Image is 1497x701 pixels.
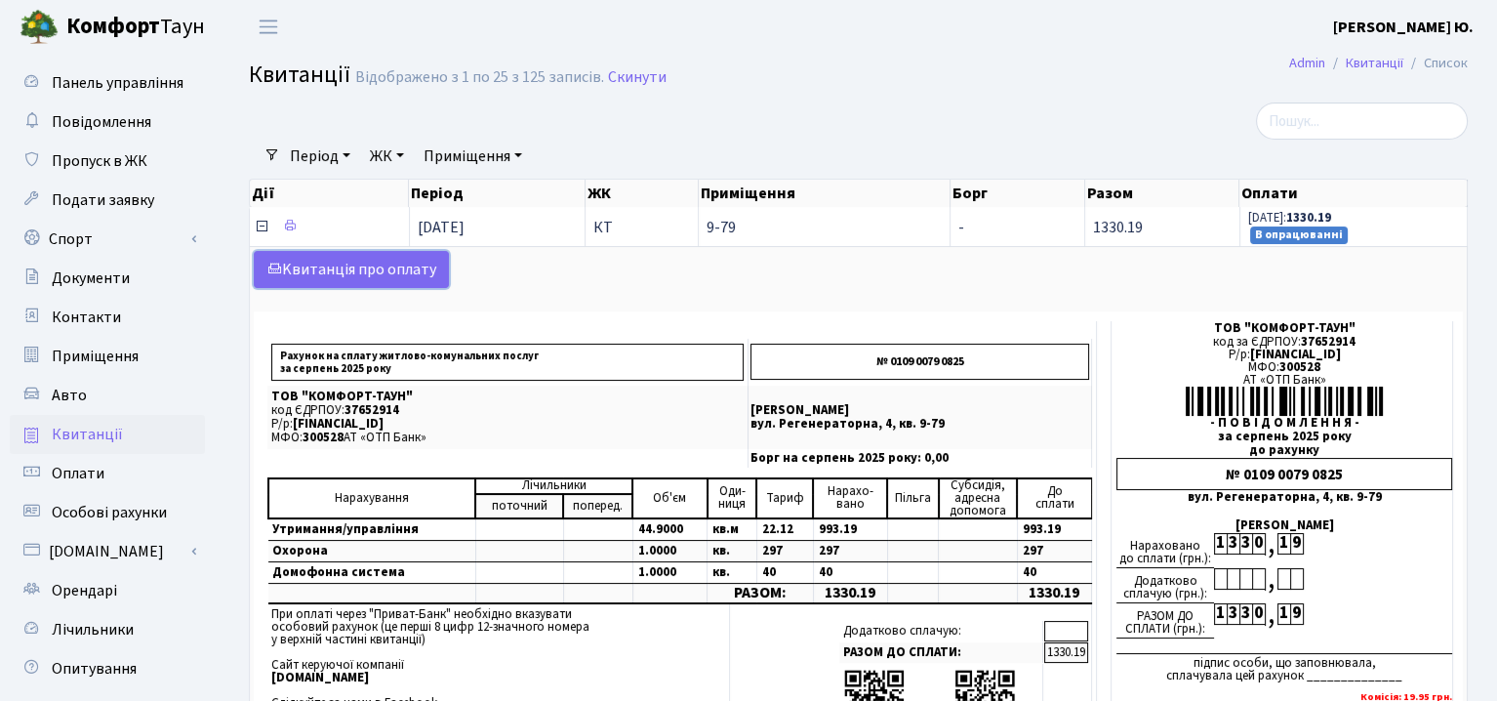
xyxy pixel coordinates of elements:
td: 40 [813,561,887,583]
a: Опитування [10,649,205,688]
td: 1330.19 [813,583,887,603]
a: Орендарі [10,571,205,610]
span: Авто [52,385,87,406]
td: РАЗОМ: [708,583,814,603]
td: Додатково сплачую: [839,621,1043,641]
td: кв.м [708,518,757,541]
b: Комфорт [66,11,160,42]
span: 1330.19 [1093,217,1143,238]
td: 1330.19 [1017,583,1091,603]
a: ЖК [362,140,412,173]
div: 3 [1227,603,1239,625]
span: Панель управління [52,72,183,94]
div: підпис особи, що заповнювала, сплачувала цей рахунок ______________ [1116,653,1452,682]
td: Лічильники [475,478,632,494]
div: ТОВ "КОМФОРТ-ТАУН" [1116,322,1452,335]
div: 1 [1277,603,1290,625]
a: Приміщення [416,140,530,173]
p: код ЄДРПОУ: [271,404,744,417]
div: Р/р: [1116,349,1452,361]
span: Подати заявку [52,189,154,211]
td: Утримання/управління [268,518,475,541]
td: Тариф [756,478,813,518]
div: 0 [1252,603,1265,625]
span: [DATE] [418,217,465,238]
a: Документи [10,259,205,298]
td: кв. [708,540,757,561]
a: Квитанції [1346,53,1403,73]
a: Лічильники [10,610,205,649]
a: Оплати [10,454,205,493]
div: № 0109 0079 0825 [1116,458,1452,490]
div: 0 [1252,533,1265,555]
div: РАЗОМ ДО СПЛАТИ (грн.): [1116,603,1214,639]
div: 1 [1277,533,1290,555]
p: Рахунок на сплату житлово-комунальних послуг за серпень 2025 року [271,344,744,381]
span: Таун [66,11,205,44]
th: Борг [951,180,1085,207]
div: - П О В І Д О М Л Е Н Н Я - [1116,417,1452,430]
nav: breadcrumb [1260,43,1497,84]
span: Орендарі [52,580,117,601]
span: 300528 [303,429,344,446]
span: КТ [593,220,690,235]
a: Контакти [10,298,205,337]
th: Приміщення [699,180,951,207]
td: 993.19 [1017,518,1091,541]
th: Дії [250,180,409,207]
a: Пропуск в ЖК [10,142,205,181]
a: Авто [10,376,205,415]
td: 993.19 [813,518,887,541]
span: Документи [52,268,130,289]
td: Пільга [887,478,938,518]
p: Борг на серпень 2025 року: 0,00 [750,452,1089,465]
div: , [1265,568,1277,591]
td: Домофонна система [268,561,475,583]
span: [FINANCIAL_ID] [1250,346,1341,363]
div: [PERSON_NAME] [1116,519,1452,532]
div: вул. Регенераторна, 4, кв. 9-79 [1116,491,1452,504]
span: Квитанції [52,424,123,445]
th: Період [409,180,586,207]
p: [PERSON_NAME] [750,404,1089,417]
div: 3 [1227,533,1239,555]
a: Kвитанція про оплату [254,251,449,288]
span: Особові рахунки [52,502,167,523]
a: [DOMAIN_NAME] [10,532,205,571]
td: РАЗОМ ДО СПЛАТИ: [839,642,1043,663]
li: Список [1403,53,1468,74]
td: Об'єм [632,478,707,518]
a: Квитанції [10,415,205,454]
td: 40 [756,561,813,583]
p: МФО: АТ «ОТП Банк» [271,432,744,444]
div: 1 [1214,533,1227,555]
td: Субсидія, адресна допомога [939,478,1017,518]
td: 1.0000 [632,540,707,561]
a: [PERSON_NAME] Ю. [1333,16,1474,39]
div: 9 [1290,603,1303,625]
div: 3 [1239,533,1252,555]
a: Спорт [10,220,205,259]
span: Опитування [52,658,137,680]
span: Оплати [52,463,104,484]
a: Панель управління [10,63,205,103]
span: [FINANCIAL_ID] [293,415,384,433]
p: № 0109 0079 0825 [750,344,1089,380]
small: [DATE]: [1248,209,1331,227]
a: Скинути [608,68,667,87]
a: Подати заявку [10,181,205,220]
button: Переключити навігацію [244,11,293,43]
div: , [1265,603,1277,626]
span: 300528 [1279,358,1320,376]
span: Контакти [52,307,121,328]
a: Повідомлення [10,103,205,142]
div: Відображено з 1 по 25 з 125 записів. [355,68,604,87]
span: 37652914 [344,401,399,419]
div: МФО: [1116,361,1452,374]
td: поточний [475,494,563,518]
a: Особові рахунки [10,493,205,532]
td: Охорона [268,540,475,561]
div: 9 [1290,533,1303,555]
td: 297 [813,540,887,561]
td: 22.12 [756,518,813,541]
